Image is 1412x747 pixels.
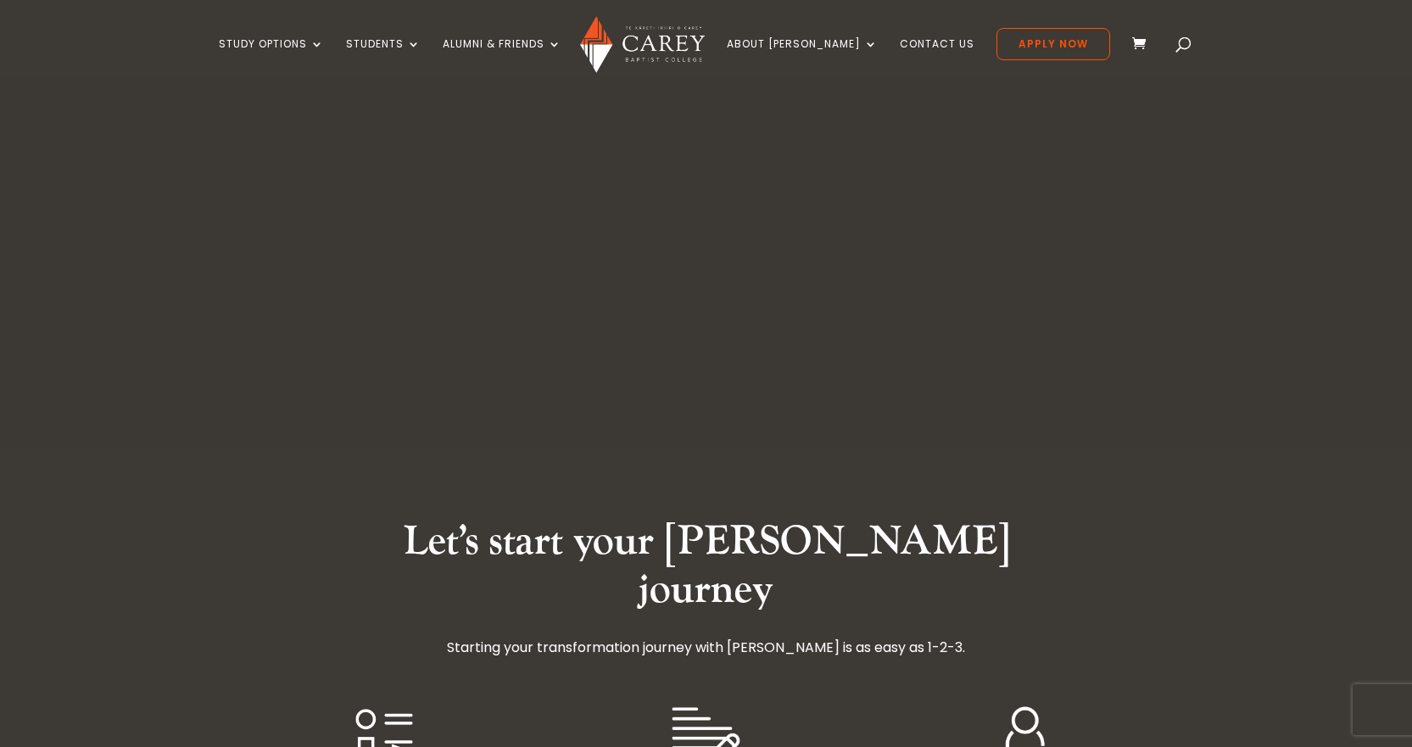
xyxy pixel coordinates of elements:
[346,38,421,78] a: Students
[388,517,1024,623] h2: Let’s start your [PERSON_NAME] journey
[727,38,878,78] a: About [PERSON_NAME]
[996,28,1110,60] a: Apply Now
[388,636,1024,659] p: Starting your transformation journey with [PERSON_NAME] is as easy as 1-2-3.
[580,16,705,73] img: Carey Baptist College
[900,38,974,78] a: Contact Us
[443,38,561,78] a: Alumni & Friends
[219,38,324,78] a: Study Options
